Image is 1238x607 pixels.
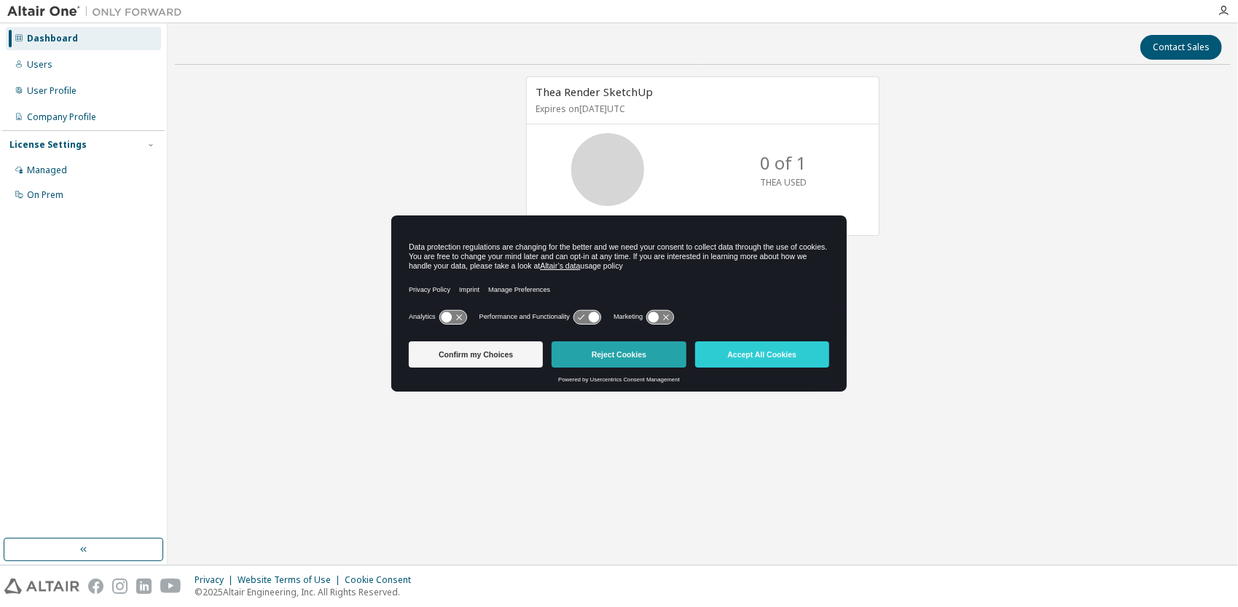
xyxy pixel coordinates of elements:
[662,214,744,226] a: View License Usage
[27,189,63,201] div: On Prem
[160,579,181,594] img: youtube.svg
[760,176,807,189] p: THEA USED
[345,574,420,586] div: Cookie Consent
[195,586,420,598] p: © 2025 Altair Engineering, Inc. All Rights Reserved.
[9,139,87,151] div: License Settings
[27,59,52,71] div: Users
[238,574,345,586] div: Website Terms of Use
[536,103,866,115] p: Expires on [DATE] UTC
[27,85,77,97] div: User Profile
[112,579,128,594] img: instagram.svg
[1140,35,1222,60] button: Contact Sales
[536,84,653,99] span: Thea Render SketchUp
[136,579,152,594] img: linkedin.svg
[195,574,238,586] div: Privacy
[4,579,79,594] img: altair_logo.svg
[88,579,103,594] img: facebook.svg
[760,151,807,175] p: 0 of 1
[27,33,78,44] div: Dashboard
[7,4,189,19] img: Altair One
[27,111,96,123] div: Company Profile
[27,164,67,176] div: Managed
